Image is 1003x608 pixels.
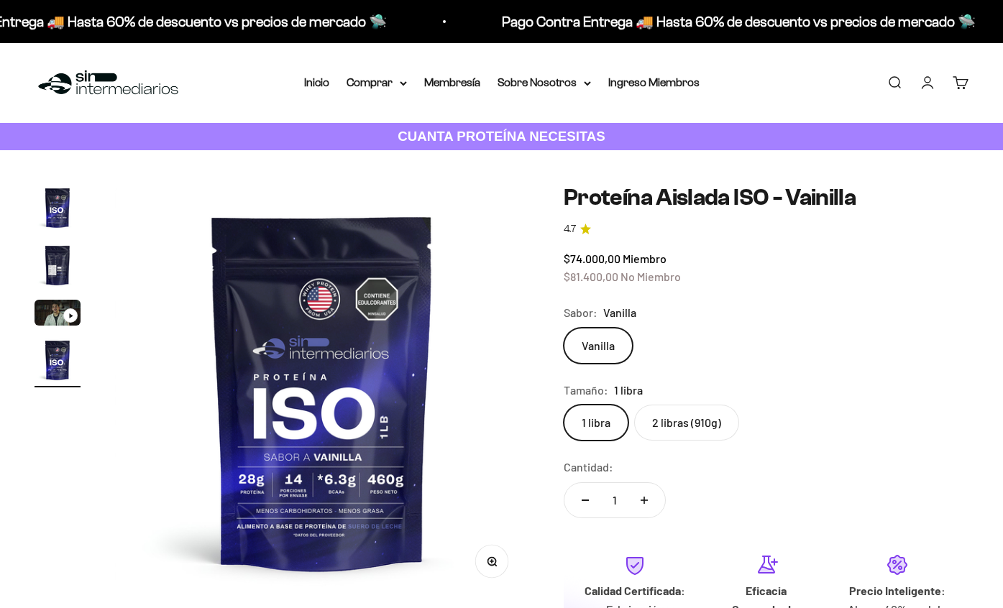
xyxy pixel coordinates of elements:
button: Reducir cantidad [564,483,606,517]
img: Proteína Aislada ISO - Vainilla [35,185,81,231]
label: Cantidad: [564,458,613,476]
p: Pago Contra Entrega 🚚 Hasta 60% de descuento vs precios de mercado 🛸 [496,10,970,33]
button: Ir al artículo 2 [35,242,81,293]
a: Membresía [424,76,480,88]
button: Ir al artículo 3 [35,300,81,330]
summary: Sobre Nosotros [498,73,591,92]
strong: Calidad Certificada: [585,584,685,597]
a: Inicio [304,76,329,88]
a: 4.74.7 de 5.0 estrellas [564,221,968,237]
img: Proteína Aislada ISO - Vainilla [35,337,81,383]
h1: Proteína Aislada ISO - Vainilla [564,185,968,210]
summary: Comprar [347,73,407,92]
strong: Precio Inteligente: [849,584,945,597]
span: No Miembro [620,270,681,283]
img: Proteína Aislada ISO - Vainilla [35,242,81,288]
strong: CUANTA PROTEÍNA NECESITAS [398,129,605,144]
span: $74.000,00 [564,252,620,265]
span: 4.7 [564,221,576,237]
button: Ir al artículo 1 [35,185,81,235]
a: Ingreso Miembros [608,76,700,88]
span: Vanilla [603,303,636,322]
legend: Tamaño: [564,381,608,400]
button: Aumentar cantidad [623,483,665,517]
span: 1 libra [614,381,643,400]
legend: Sabor: [564,303,597,322]
img: Proteína Aislada ISO - Vainilla [115,185,529,599]
span: $81.400,00 [564,270,618,283]
span: Miembro [623,252,667,265]
button: Ir al artículo 4 [35,337,81,387]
